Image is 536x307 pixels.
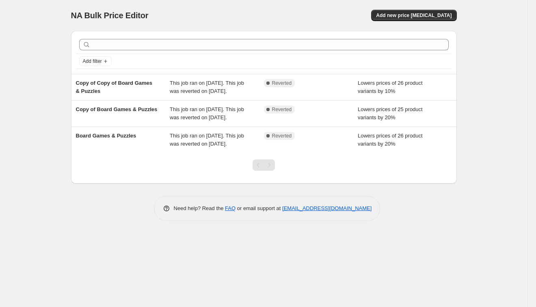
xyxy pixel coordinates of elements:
[358,106,423,120] span: Lowers prices of 25 product variants by 20%
[225,205,236,211] a: FAQ
[76,80,153,94] span: Copy of Copy of Board Games & Puzzles
[253,159,275,171] nav: Pagination
[272,133,292,139] span: Reverted
[282,205,372,211] a: [EMAIL_ADDRESS][DOMAIN_NAME]
[174,205,225,211] span: Need help? Read the
[170,133,244,147] span: This job ran on [DATE]. This job was reverted on [DATE].
[236,205,282,211] span: or email support at
[358,80,423,94] span: Lowers prices of 26 product variants by 10%
[170,106,244,120] span: This job ran on [DATE]. This job was reverted on [DATE].
[272,106,292,113] span: Reverted
[71,11,149,20] span: NA Bulk Price Editor
[76,133,136,139] span: Board Games & Puzzles
[170,80,244,94] span: This job ran on [DATE]. This job was reverted on [DATE].
[371,10,456,21] button: Add new price [MEDICAL_DATA]
[376,12,452,19] span: Add new price [MEDICAL_DATA]
[83,58,102,64] span: Add filter
[358,133,423,147] span: Lowers prices of 26 product variants by 20%
[79,56,112,66] button: Add filter
[76,106,158,112] span: Copy of Board Games & Puzzles
[272,80,292,86] span: Reverted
